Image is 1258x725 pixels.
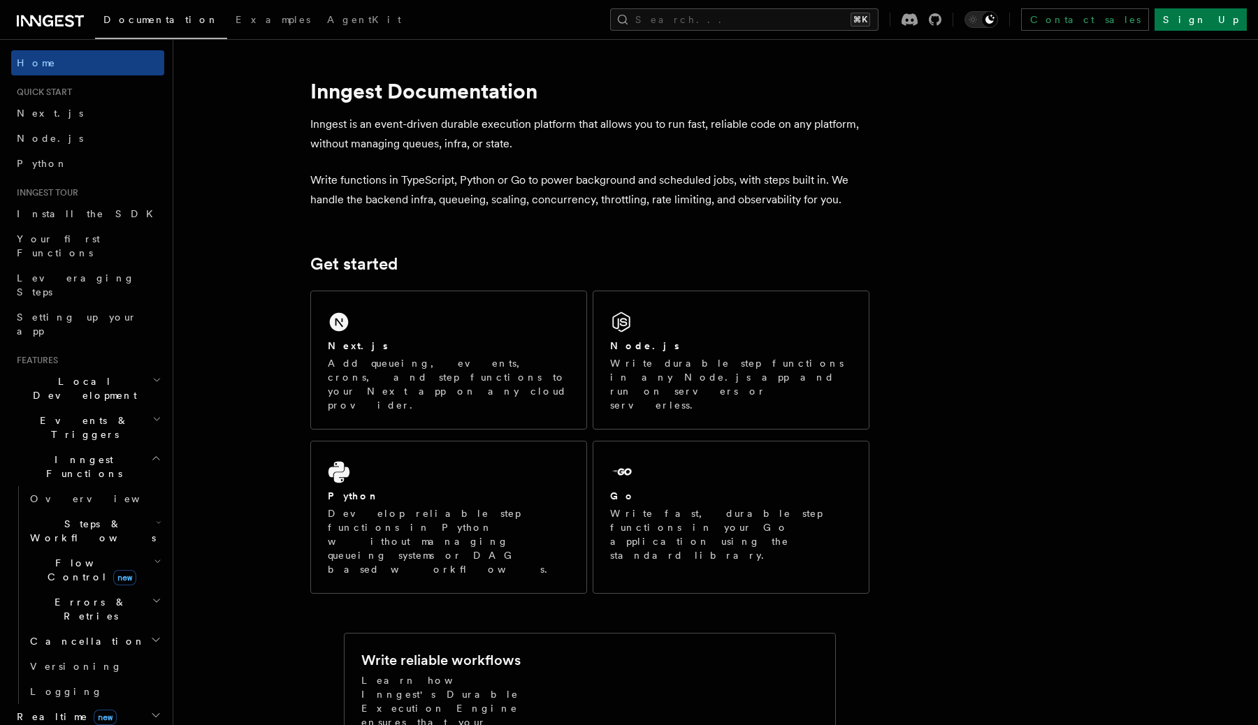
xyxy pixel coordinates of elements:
a: Home [11,50,164,75]
button: Events & Triggers [11,408,164,447]
span: Events & Triggers [11,413,152,441]
span: Next.js [17,108,83,119]
a: Node.jsWrite durable step functions in any Node.js app and run on servers or serverless. [593,291,869,430]
kbd: ⌘K [851,13,870,27]
span: Documentation [103,14,219,25]
a: Leveraging Steps [11,265,164,305]
span: Node.js [17,133,83,144]
span: Realtime [11,710,117,724]
p: Write functions in TypeScript, Python or Go to power background and scheduled jobs, with steps bu... [310,170,869,210]
h2: Next.js [328,339,388,353]
button: Toggle dark mode [964,11,998,28]
h2: Go [610,489,635,503]
span: Local Development [11,374,152,402]
h2: Python [328,489,379,503]
a: PythonDevelop reliable step functions in Python without managing queueing systems or DAG based wo... [310,441,587,594]
a: Documentation [95,4,227,39]
span: new [113,570,136,585]
a: Versioning [24,654,164,679]
button: Inngest Functions [11,447,164,486]
span: Your first Functions [17,233,100,258]
button: Search...⌘K [610,8,879,31]
span: Overview [30,493,174,504]
span: Versioning [30,661,122,672]
span: Features [11,355,58,366]
span: Setting up your app [17,312,137,337]
a: Next.js [11,101,164,126]
span: Quick start [11,87,72,98]
a: GoWrite fast, durable step functions in your Go application using the standard library. [593,441,869,594]
p: Write fast, durable step functions in your Go application using the standard library. [610,506,852,562]
span: Home [17,56,56,70]
a: Logging [24,679,164,704]
button: Local Development [11,369,164,408]
span: Cancellation [24,634,145,648]
a: Next.jsAdd queueing, events, crons, and step functions to your Next app on any cloud provider. [310,291,587,430]
span: Inngest Functions [11,453,151,481]
span: Examples [236,14,310,25]
button: Errors & Retries [24,589,164,629]
p: Develop reliable step functions in Python without managing queueing systems or DAG based workflows. [328,506,570,576]
a: Python [11,151,164,176]
span: AgentKit [327,14,401,25]
p: Write durable step functions in any Node.js app and run on servers or serverless. [610,356,852,412]
span: Leveraging Steps [17,272,135,298]
h2: Node.js [610,339,679,353]
span: Logging [30,686,103,697]
a: Sign Up [1155,8,1247,31]
h1: Inngest Documentation [310,78,869,103]
button: Cancellation [24,629,164,654]
a: Get started [310,254,398,274]
a: Node.js [11,126,164,151]
a: Setting up your app [11,305,164,344]
button: Flow Controlnew [24,550,164,589]
p: Add queueing, events, crons, and step functions to your Next app on any cloud provider. [328,356,570,412]
span: Python [17,158,68,169]
a: Examples [227,4,319,38]
button: Steps & Workflows [24,511,164,550]
div: Inngest Functions [11,486,164,704]
a: Install the SDK [11,201,164,226]
span: Install the SDK [17,208,161,219]
a: Overview [24,486,164,511]
a: Contact sales [1021,8,1149,31]
span: Flow Control [24,556,154,584]
a: Your first Functions [11,226,164,265]
p: Inngest is an event-driven durable execution platform that allows you to run fast, reliable code ... [310,115,869,154]
a: AgentKit [319,4,410,38]
span: new [94,710,117,725]
span: Inngest tour [11,187,78,198]
h2: Write reliable workflows [361,650,521,670]
span: Steps & Workflows [24,517,156,545]
span: Errors & Retries [24,595,152,623]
